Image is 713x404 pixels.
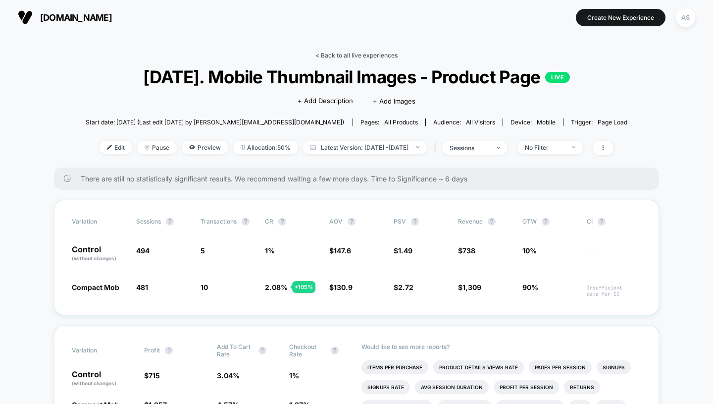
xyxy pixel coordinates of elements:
[416,146,419,148] img: end
[503,118,563,126] span: Device:
[144,371,160,380] span: $
[564,380,600,394] li: Returns
[329,218,343,225] span: AOV
[292,281,315,293] div: + 105 %
[676,8,695,27] div: AS
[458,218,483,225] span: Revenue
[542,218,550,226] button: ?
[329,246,351,255] span: $
[361,360,428,374] li: Items Per Purchase
[576,9,665,26] button: Create New Experience
[289,343,326,358] span: Checkout Rate
[411,218,419,226] button: ?
[415,380,489,394] li: Avg Session Duration
[72,245,126,262] p: Control
[373,97,415,105] span: + Add Images
[136,283,148,291] span: 481
[81,174,639,183] span: There are still no statistically significant results. We recommend waiting a few more days . Time...
[201,283,208,291] span: 10
[15,9,115,25] button: [DOMAIN_NAME]
[149,371,160,380] span: 715
[315,52,398,59] a: < Back to all live experiences
[182,141,228,154] span: Preview
[334,246,351,255] span: 147.6
[72,283,119,291] span: Compact Mob
[494,380,559,394] li: Profit Per Session
[165,346,173,354] button: ?
[242,218,250,226] button: ?
[137,141,177,154] span: Pause
[432,141,442,155] span: |
[348,218,356,226] button: ?
[166,218,174,226] button: ?
[233,141,298,154] span: Allocation: 50%
[384,118,418,126] span: all products
[598,118,627,126] span: Page Load
[398,246,412,255] span: 1.49
[136,246,150,255] span: 494
[462,283,481,291] span: 1,309
[303,141,427,154] span: Latest Version: [DATE] - [DATE]
[201,246,205,255] span: 5
[331,346,339,354] button: ?
[18,10,33,25] img: Visually logo
[522,283,538,291] span: 90%
[529,360,592,374] li: Pages Per Session
[217,343,254,358] span: Add To Cart Rate
[72,255,116,261] span: (without changes)
[598,218,606,226] button: ?
[673,7,698,28] button: AS
[136,218,161,225] span: Sessions
[72,218,126,226] span: Variation
[360,118,418,126] div: Pages:
[545,72,570,83] p: LIVE
[361,343,641,350] p: Would like to see more reports?
[86,118,344,126] span: Start date: [DATE] (Last edit [DATE] by [PERSON_NAME][EMAIL_ADDRESS][DOMAIN_NAME])
[201,218,237,225] span: Transactions
[572,146,575,148] img: end
[265,246,275,255] span: 1 %
[258,346,266,354] button: ?
[462,246,475,255] span: 738
[458,246,475,255] span: $
[398,283,413,291] span: 2.72
[278,218,286,226] button: ?
[394,283,413,291] span: $
[497,147,500,149] img: end
[537,118,556,126] span: mobile
[361,380,410,394] li: Signups Rate
[450,144,489,152] div: sessions
[433,118,495,126] div: Audience:
[587,248,641,262] span: ---
[217,371,240,380] span: 3.04 %
[145,145,150,150] img: end
[587,218,641,226] span: CI
[72,370,134,387] p: Control
[100,141,132,154] span: Edit
[241,145,245,150] img: rebalance
[458,283,481,291] span: $
[144,346,160,354] span: Profit
[394,218,406,225] span: PSV
[298,96,353,106] span: + Add Description
[72,380,116,386] span: (without changes)
[310,145,316,150] img: calendar
[329,283,353,291] span: $
[571,118,627,126] div: Trigger:
[40,12,112,23] span: [DOMAIN_NAME]
[334,283,353,291] span: 130.9
[72,343,126,358] span: Variation
[587,285,641,297] span: Insufficient data for CI
[289,371,299,380] span: 1 %
[522,218,577,226] span: OTW
[107,145,112,150] img: edit
[112,66,600,87] span: [DATE]. Mobile Thumbnail Images - Product Page
[394,246,412,255] span: $
[265,218,273,225] span: CR
[466,118,495,126] span: All Visitors
[265,283,288,291] span: 2.08 %
[597,360,631,374] li: Signups
[433,360,524,374] li: Product Details Views Rate
[522,246,537,255] span: 10%
[525,144,564,151] div: No Filter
